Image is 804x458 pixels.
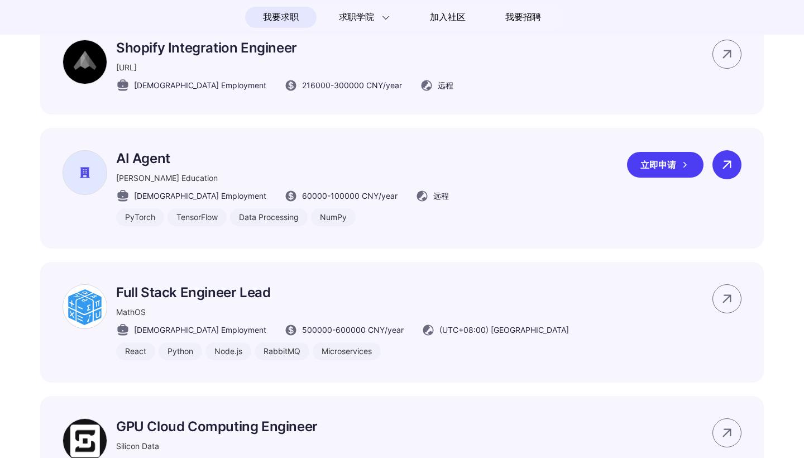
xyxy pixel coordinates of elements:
div: NumPy [311,208,356,226]
span: [DEMOGRAPHIC_DATA] Employment [134,79,266,91]
div: React [116,342,155,360]
div: PyTorch [116,208,164,226]
span: 加入社区 [430,8,465,26]
span: 500000 - 600000 CNY /year [302,324,404,336]
span: [PERSON_NAME] Education [116,173,218,183]
p: Shopify Integration Engineer [116,40,453,56]
div: Data Processing [230,208,308,226]
span: (UTC+08:00) [GEOGRAPHIC_DATA] [439,324,569,336]
span: 我要招聘 [505,11,540,24]
div: Microservices [313,342,381,360]
span: Silicon Data [116,441,159,451]
span: [DEMOGRAPHIC_DATA] Employment [134,190,266,202]
div: Node.js [205,342,251,360]
p: AI Agent [116,150,449,166]
span: MathOS [116,307,146,317]
span: 216000 - 300000 CNY /year [302,79,402,91]
span: 求职学院 [339,11,374,24]
span: [DEMOGRAPHIC_DATA] Employment [134,324,266,336]
div: Python [159,342,202,360]
span: [URL] [116,63,137,72]
div: 立即申请 [627,152,703,178]
div: TensorFlow [167,208,227,226]
span: 我要求职 [263,8,298,26]
span: 60000 - 100000 CNY /year [302,190,398,202]
a: 立即申请 [627,152,712,178]
p: GPU Cloud Computing Engineer [116,418,619,435]
span: 远程 [433,190,449,202]
p: Full Stack Engineer Lead [116,284,569,300]
span: 远程 [438,79,453,91]
div: RabbitMQ [255,342,309,360]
